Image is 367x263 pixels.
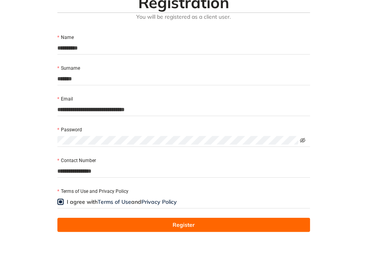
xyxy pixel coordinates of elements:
[57,188,128,195] label: Terms of Use and Privacy Policy
[57,42,310,54] input: Name
[300,138,305,143] span: eye-invisible
[57,136,299,145] input: Password
[57,65,80,72] label: Surname
[57,95,73,103] label: Email
[57,218,310,232] button: Register
[67,198,177,205] span: I agree with and
[57,165,310,177] input: Contact Number
[57,13,310,20] span: You will be registered as a client user.
[173,221,195,229] span: Register
[57,73,310,85] input: Surname
[57,34,74,41] label: Name
[141,198,177,205] a: Privacy Policy
[57,126,82,134] label: Password
[98,198,131,205] a: Terms of Use
[57,104,310,115] input: Email
[57,157,96,164] label: Contact Number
